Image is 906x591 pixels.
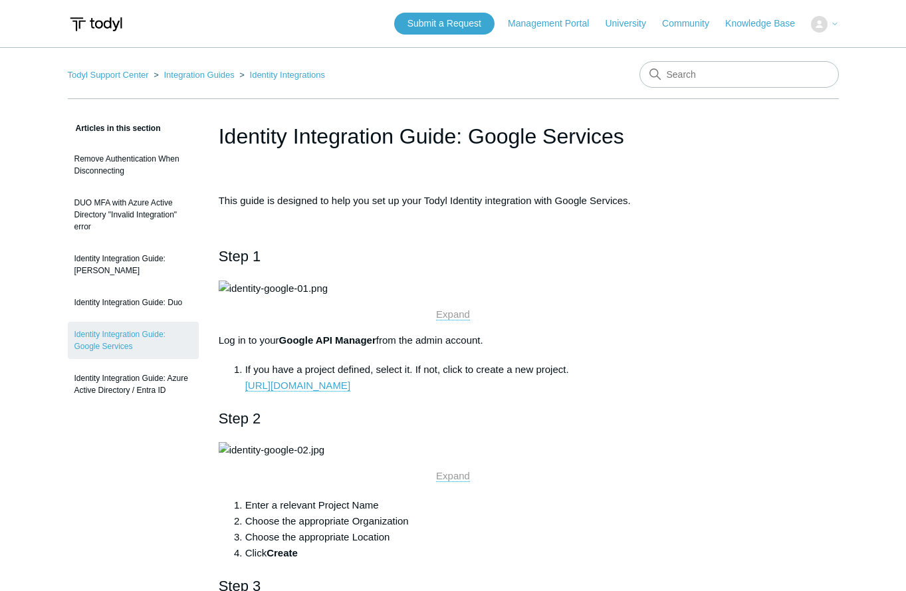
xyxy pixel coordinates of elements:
[245,513,688,529] li: Choose the appropriate Organization
[219,245,688,268] h2: Step 1
[237,70,325,80] li: Identity Integrations
[508,17,602,31] a: Management Portal
[267,547,298,558] strong: Create
[68,290,199,315] a: Identity Integration Guide: Duo
[68,70,152,80] li: Todyl Support Center
[68,12,124,37] img: Todyl Support Center Help Center home page
[639,61,839,88] input: Search
[605,17,659,31] a: University
[68,366,199,403] a: Identity Integration Guide: Azure Active Directory / Entra ID
[436,470,470,481] span: Expand
[436,308,470,320] a: Expand
[68,190,199,239] a: DUO MFA with Azure Active Directory "Invalid Integration" error
[279,334,376,346] strong: Google API Manager
[662,17,723,31] a: Community
[68,70,149,80] a: Todyl Support Center
[219,332,688,348] p: Log in to your from the admin account.
[219,120,688,152] h1: Identity Integration Guide: Google Services
[394,13,495,35] a: Submit a Request
[68,124,161,133] span: Articles in this section
[164,70,234,80] a: Integration Guides
[68,322,199,359] a: Identity Integration Guide: Google Services
[245,529,688,545] li: Choose the appropriate Location
[245,545,688,561] li: Click
[245,362,688,394] li: If you have a project defined, select it. If not, click to create a new project.
[250,70,325,80] a: Identity Integrations
[68,146,199,183] a: Remove Authentication When Disconnecting
[219,281,328,296] img: identity-google-01.png
[219,442,324,458] img: identity-google-02.jpg
[245,497,688,513] li: Enter a relevant Project Name
[219,407,688,430] h2: Step 2
[151,70,237,80] li: Integration Guides
[219,193,688,209] p: This guide is designed to help you set up your Todyl Identity integration with Google Services.
[245,380,350,392] a: [URL][DOMAIN_NAME]
[436,470,470,482] a: Expand
[68,246,199,283] a: Identity Integration Guide: [PERSON_NAME]
[725,17,808,31] a: Knowledge Base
